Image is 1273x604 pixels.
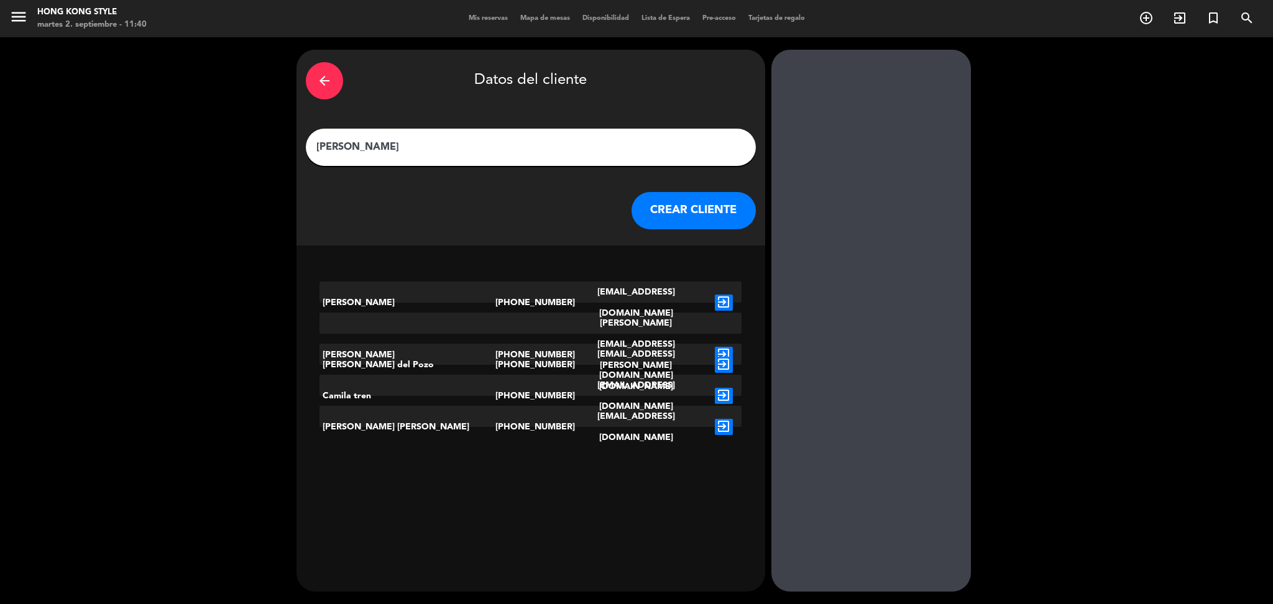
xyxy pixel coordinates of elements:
i: exit_to_app [715,419,733,435]
div: [PERSON_NAME] [319,313,495,397]
i: arrow_back [317,73,332,88]
div: [PERSON_NAME][EMAIL_ADDRESS][PERSON_NAME][DOMAIN_NAME] [566,313,706,397]
div: [PHONE_NUMBER] [495,406,566,448]
div: [EMAIL_ADDRESS][DOMAIN_NAME] [566,344,706,386]
div: [EMAIL_ADDRESS][DOMAIN_NAME] [566,375,706,417]
button: CREAR CLIENTE [632,192,756,229]
div: [PERSON_NAME] [319,281,495,324]
input: Escriba nombre, correo electrónico o número de teléfono... [315,139,747,156]
div: HONG KONG STYLE [37,6,147,19]
span: Pre-acceso [696,15,742,22]
span: Mapa de mesas [514,15,576,22]
span: Tarjetas de regalo [742,15,811,22]
span: Disponibilidad [576,15,635,22]
div: [PERSON_NAME] del Pozo [319,344,495,386]
span: Mis reservas [462,15,514,22]
div: [EMAIL_ADDRESS][DOMAIN_NAME] [566,281,706,324]
div: [PHONE_NUMBER] [495,313,566,397]
div: [PHONE_NUMBER] [495,344,566,386]
div: [PHONE_NUMBER] [495,281,566,324]
button: menu [9,7,28,30]
i: exit_to_app [715,388,733,404]
div: [PERSON_NAME] [PERSON_NAME] [319,406,495,448]
i: exit_to_app [1172,11,1187,25]
i: exit_to_app [715,357,733,373]
div: Camila tren [319,375,495,417]
i: search [1239,11,1254,25]
div: Datos del cliente [306,59,756,103]
i: exit_to_app [715,295,733,311]
i: turned_in_not [1206,11,1221,25]
i: menu [9,7,28,26]
div: martes 2. septiembre - 11:40 [37,19,147,31]
div: [EMAIL_ADDRESS][DOMAIN_NAME] [566,406,706,448]
div: [PHONE_NUMBER] [495,375,566,417]
span: Lista de Espera [635,15,696,22]
i: add_circle_outline [1139,11,1154,25]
